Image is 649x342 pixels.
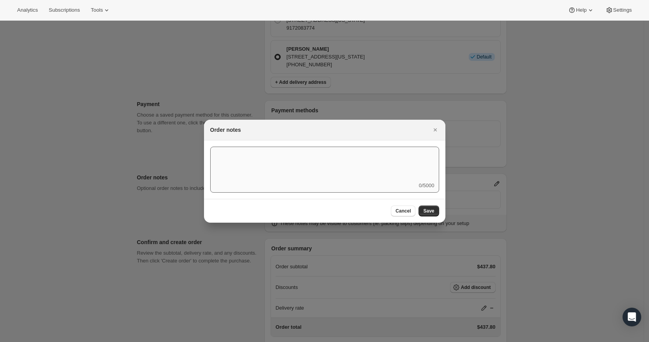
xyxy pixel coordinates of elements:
[613,7,632,13] span: Settings
[419,206,439,216] button: Save
[91,7,103,13] span: Tools
[391,206,415,216] button: Cancel
[430,124,441,135] button: Close
[576,7,586,13] span: Help
[210,126,241,134] h2: Order notes
[49,7,80,13] span: Subscriptions
[12,5,42,16] button: Analytics
[44,5,84,16] button: Subscriptions
[86,5,115,16] button: Tools
[601,5,637,16] button: Settings
[623,308,641,326] div: Open Intercom Messenger
[423,208,434,214] span: Save
[396,208,411,214] span: Cancel
[17,7,38,13] span: Analytics
[563,5,599,16] button: Help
